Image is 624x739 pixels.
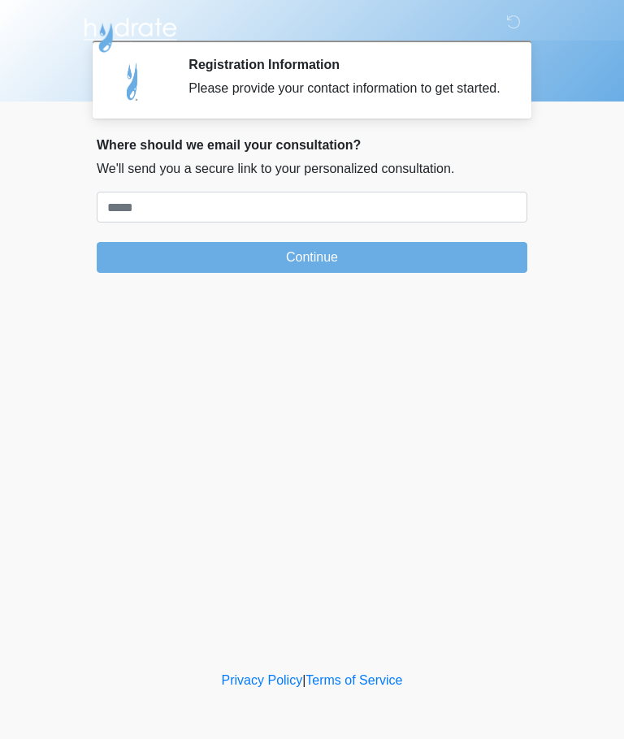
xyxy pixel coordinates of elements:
[302,673,305,687] a: |
[97,137,527,153] h2: Where should we email your consultation?
[305,673,402,687] a: Terms of Service
[97,242,527,273] button: Continue
[80,12,180,54] img: Hydrate IV Bar - Arcadia Logo
[222,673,303,687] a: Privacy Policy
[109,57,158,106] img: Agent Avatar
[97,159,527,179] p: We'll send you a secure link to your personalized consultation.
[188,79,503,98] div: Please provide your contact information to get started.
